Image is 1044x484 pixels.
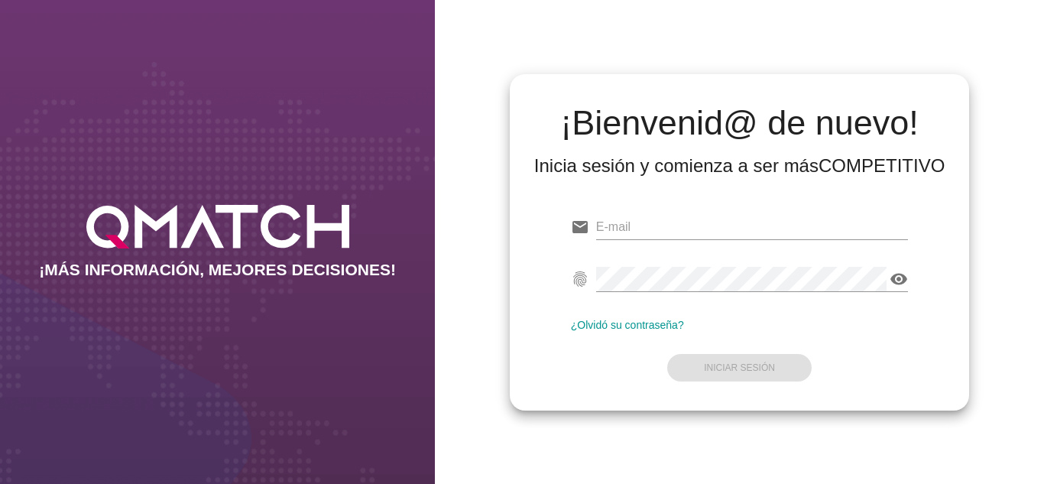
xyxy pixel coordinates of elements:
i: visibility [890,270,908,288]
i: fingerprint [571,270,589,288]
strong: COMPETITIVO [819,155,945,176]
h2: ¡MÁS INFORMACIÓN, MEJORES DECISIONES! [39,261,396,279]
i: email [571,218,589,236]
h2: ¡Bienvenid@ de nuevo! [534,105,945,141]
input: E-mail [596,215,909,239]
a: ¿Olvidó su contraseña? [571,319,684,331]
div: Inicia sesión y comienza a ser más [534,154,945,178]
